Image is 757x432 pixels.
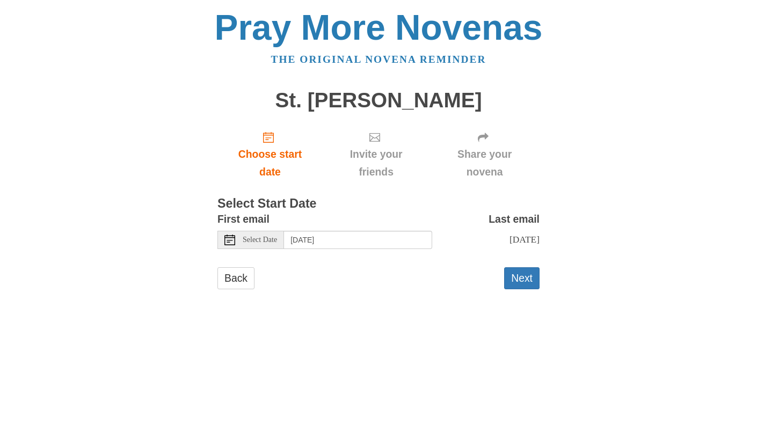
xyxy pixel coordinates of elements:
[243,236,277,244] span: Select Date
[217,89,540,112] h1: St. [PERSON_NAME]
[440,145,529,181] span: Share your novena
[215,8,543,47] a: Pray More Novenas
[217,267,254,289] a: Back
[430,122,540,186] div: Click "Next" to confirm your start date first.
[333,145,419,181] span: Invite your friends
[228,145,312,181] span: Choose start date
[504,267,540,289] button: Next
[323,122,430,186] div: Click "Next" to confirm your start date first.
[509,234,540,245] span: [DATE]
[217,122,323,186] a: Choose start date
[217,197,540,211] h3: Select Start Date
[489,210,540,228] label: Last email
[217,210,270,228] label: First email
[271,54,486,65] a: The original novena reminder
